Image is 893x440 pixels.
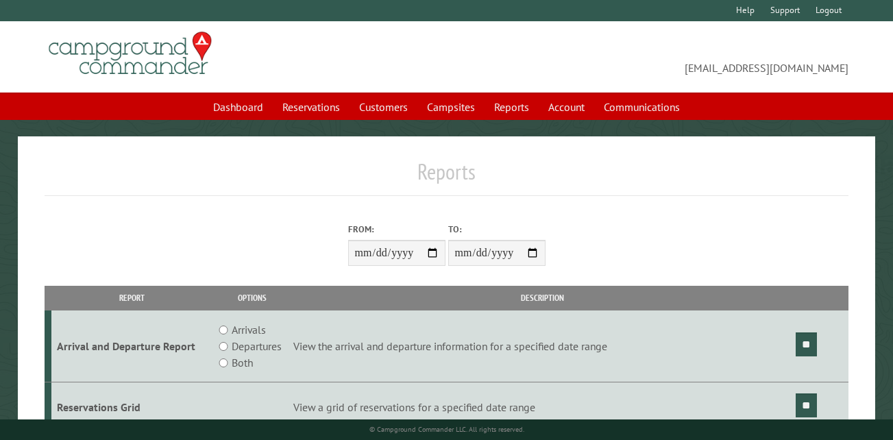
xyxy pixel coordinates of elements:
[291,382,794,432] td: View a grid of reservations for a specified date range
[51,286,213,310] th: Report
[596,94,688,120] a: Communications
[232,354,253,371] label: Both
[45,158,848,196] h1: Reports
[205,94,271,120] a: Dashboard
[291,286,794,310] th: Description
[213,286,291,310] th: Options
[232,321,266,338] label: Arrivals
[369,425,524,434] small: © Campground Commander LLC. All rights reserved.
[232,338,282,354] label: Departures
[45,27,216,80] img: Campground Commander
[486,94,537,120] a: Reports
[51,310,213,382] td: Arrival and Departure Report
[291,310,794,382] td: View the arrival and departure information for a specified date range
[447,38,848,76] span: [EMAIL_ADDRESS][DOMAIN_NAME]
[348,223,445,236] label: From:
[540,94,593,120] a: Account
[274,94,348,120] a: Reservations
[419,94,483,120] a: Campsites
[448,223,546,236] label: To:
[51,382,213,432] td: Reservations Grid
[351,94,416,120] a: Customers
